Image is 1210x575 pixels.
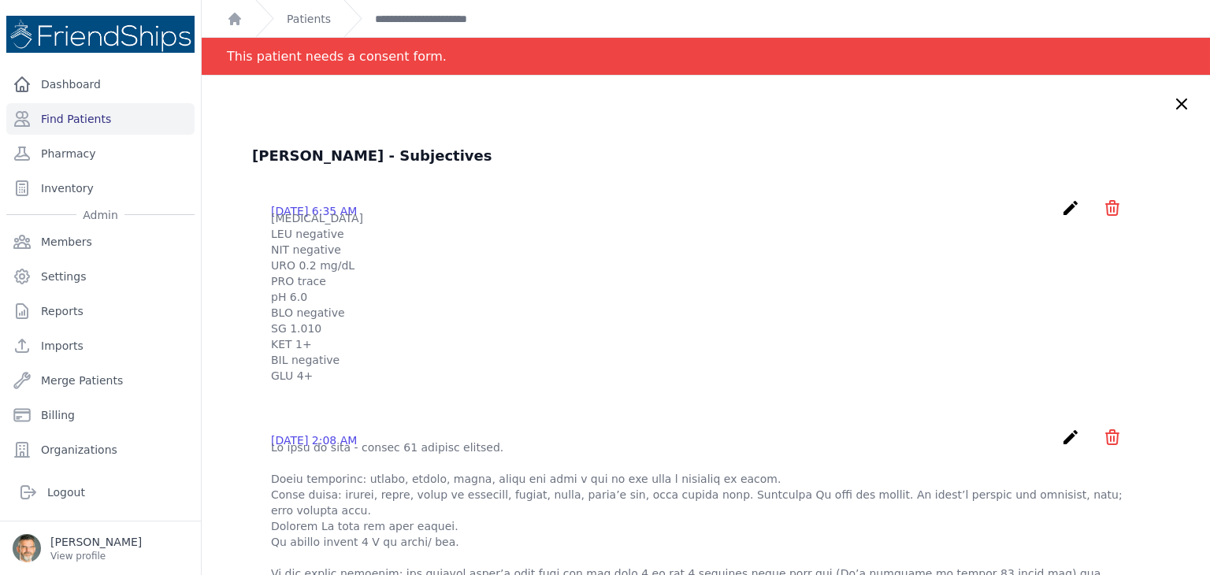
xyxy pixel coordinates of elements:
div: Notification [202,38,1210,76]
h3: [PERSON_NAME] - Subjectives [252,145,1160,167]
a: Billing [6,399,195,431]
a: Logout [13,477,188,508]
span: Admin [76,207,124,223]
i: create [1061,428,1080,447]
a: create [1061,435,1084,450]
a: [PERSON_NAME] View profile [13,534,188,562]
p: [DATE] 6:35 AM [271,203,357,219]
a: Settings [6,261,195,292]
a: Inventory [6,172,195,204]
a: Dashboard [6,69,195,100]
div: This patient needs a consent form. [227,38,447,75]
i: create [1061,198,1080,217]
img: Medical Missions EMR [6,16,195,53]
a: Pharmacy [6,138,195,169]
p: [MEDICAL_DATA] LEU negative NIT negative URO 0.2 mg/dL PRO trace pH 6.0 BLO negative SG 1.010 KET... [271,210,1141,384]
a: Merge Patients [6,365,195,396]
a: Members [6,226,195,258]
a: Organizations [6,434,195,466]
a: Reports [6,295,195,327]
a: Imports [6,330,195,362]
p: [DATE] 2:08 AM [271,432,357,448]
p: [PERSON_NAME] [50,534,142,550]
a: Find Patients [6,103,195,135]
a: Patients [287,11,331,27]
a: create [1061,206,1084,221]
p: View profile [50,550,142,562]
